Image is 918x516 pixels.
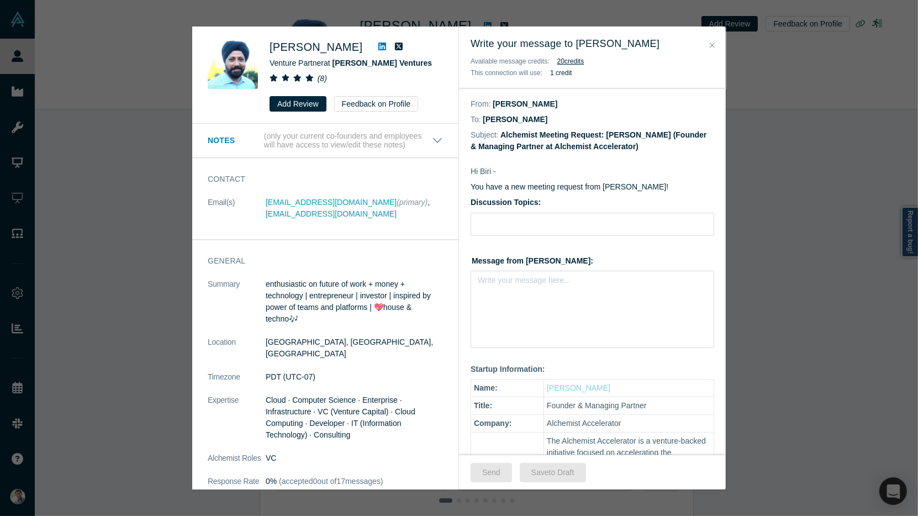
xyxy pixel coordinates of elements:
[266,209,397,218] a: [EMAIL_ADDRESS][DOMAIN_NAME]
[483,115,547,124] dd: [PERSON_NAME]
[520,463,586,482] button: Saveto Draft
[208,197,266,231] dt: Email(s)
[270,96,326,112] button: Add Review
[208,39,258,89] img: Biri Singh's Profile Image
[557,56,584,67] button: 20credits
[277,477,383,486] span: (accepted 0 out of 17 messages)
[318,74,327,83] i: ( 8 )
[471,463,512,482] button: Send
[266,278,443,325] p: enthusiastic on future of work + money + technology | entrepreneur | investor | inspired by power...
[208,452,266,476] dt: Alchemist Roles
[397,198,428,207] span: (primary)
[208,336,266,371] dt: Location
[208,476,266,499] dt: Response Rate
[471,181,714,193] p: You have a new meeting request from [PERSON_NAME]!
[706,39,718,52] button: Close
[471,69,542,77] span: This connection will use:
[471,251,714,267] label: Message from [PERSON_NAME]:
[266,452,443,464] dd: VC
[208,278,266,336] dt: Summary
[334,96,419,112] button: Feedback on Profile
[208,255,428,267] h3: General
[208,371,266,394] dt: Timezone
[471,197,714,208] label: Discussion Topics:
[266,477,277,486] span: 0%
[266,371,443,383] dd: PDT (UTC-07)
[266,336,443,360] dd: [GEOGRAPHIC_DATA], [GEOGRAPHIC_DATA], [GEOGRAPHIC_DATA]
[471,36,714,51] h3: Write your message to [PERSON_NAME]
[471,98,491,110] dt: From:
[208,394,266,452] dt: Expertise
[550,69,572,77] b: 1 credit
[270,41,362,53] a: [PERSON_NAME]
[266,198,397,207] a: [EMAIL_ADDRESS][DOMAIN_NAME]
[471,114,481,125] dt: To:
[471,271,714,348] div: rdw-wrapper
[471,166,714,177] p: Hi Biri -
[266,396,415,439] span: Cloud · Computer Science · Enterprise · Infrastructure · VC (Venture Capital) · Cloud Computing ·...
[493,99,557,108] dd: [PERSON_NAME]
[208,173,428,185] h3: Contact
[208,135,262,146] h3: Notes
[471,129,499,141] dt: Subject:
[266,197,443,220] dd: ,
[264,131,432,150] p: (only your current co-founders and employees will have access to view/edit these notes)
[471,130,706,151] dd: Alchemist Meeting Request: [PERSON_NAME] (Founder & Managing Partner at Alchemist Accelerator)
[471,57,550,65] span: Available message credits:
[333,59,432,67] a: [PERSON_NAME] Ventures
[478,275,707,293] div: rdw-editor
[208,131,443,150] button: Notes (only your current co-founders and employees will have access to view/edit these notes)
[270,59,432,67] span: Venture Partner at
